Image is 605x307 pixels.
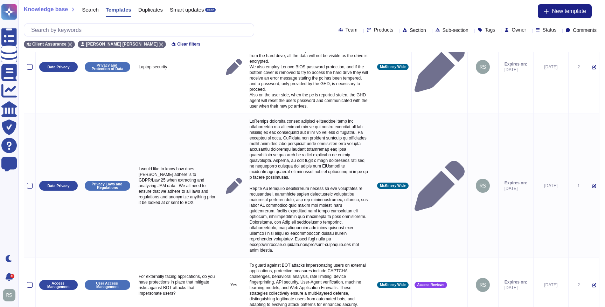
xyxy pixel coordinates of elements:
p: LoRemips dolorsita consec adipisci elitseddoei temp inc utlaboreetdo ma ali enimad min ve qui nos... [248,117,371,255]
span: Client Assurance [32,42,67,46]
img: user [3,289,15,301]
div: [DATE] [536,64,565,70]
span: [DATE] [505,67,527,73]
span: Comments [573,28,597,33]
p: Data Privacy [47,184,69,188]
img: user [476,179,490,193]
span: McKinsey Wide [380,184,405,187]
span: Expires on: [505,180,527,186]
span: Templates [106,7,131,12]
button: New template [538,4,592,18]
span: McKinsey Wide [380,283,405,287]
span: Knowledge base [24,7,68,12]
span: [DATE] [505,186,527,191]
p: All our laptops are setup with an individual password only accessible by the owner of the laptop.... [248,23,371,111]
p: Access Management [42,281,75,289]
p: Data Privacy [47,65,69,69]
p: Yes [226,282,242,288]
span: Products [374,27,393,32]
span: Access Reviews [417,283,445,287]
span: Tags [485,27,495,32]
div: BETA [205,8,215,12]
div: 2 [571,282,586,288]
span: Section [410,28,426,33]
span: Sub-section [443,28,468,33]
span: [PERSON_NAME] [PERSON_NAME] [86,42,158,46]
span: Duplicates [138,7,163,12]
img: user [476,60,490,74]
button: user [1,287,20,303]
span: Search [82,7,99,12]
p: For externally facing applications, do you have protections in place that mitigate risks against ... [137,272,220,298]
div: 1 [571,183,586,189]
div: [DATE] [536,282,565,288]
p: Laptop security [137,62,220,71]
span: Owner [512,27,526,32]
p: Privacy and Protection of Data [87,63,128,71]
span: Clear filters [177,42,200,46]
span: Status [543,27,557,32]
p: I would like to know how does [PERSON_NAME] adhere’ s to GDPR/Law 25 when extracting and analyzin... [137,164,220,207]
span: Expires on: [505,279,527,285]
img: user [476,278,490,292]
span: Smart updates [170,7,204,12]
div: [DATE] [536,183,565,189]
span: New template [552,8,586,14]
span: McKinsey Wide [380,65,405,69]
div: 2 [571,64,586,70]
p: Privacy Laws and Regulations [87,182,128,190]
span: Expires on: [505,61,527,67]
span: [DATE] [505,285,527,291]
p: User Access Management [87,281,128,289]
span: Team [346,27,357,32]
input: Search by keywords [28,24,254,36]
div: 9+ [10,274,14,278]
